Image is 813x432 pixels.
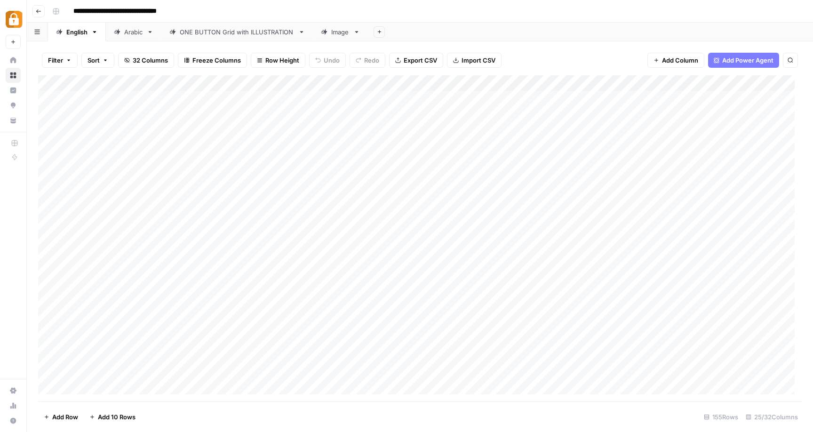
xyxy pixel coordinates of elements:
button: Export CSV [389,53,443,68]
span: Add Column [662,56,698,65]
button: Filter [42,53,78,68]
button: Add 10 Rows [84,409,141,424]
button: Add Column [647,53,704,68]
img: Adzz Logo [6,11,23,28]
a: Settings [6,383,21,398]
span: Undo [324,56,340,65]
a: ONE BUTTON Grid with ILLUSTRATION [161,23,313,41]
a: Home [6,53,21,68]
a: Arabic [106,23,161,41]
span: Sort [88,56,100,65]
a: Your Data [6,113,21,128]
a: English [48,23,106,41]
button: 32 Columns [118,53,174,68]
a: Image [313,23,368,41]
div: ONE BUTTON Grid with ILLUSTRATION [180,27,295,37]
button: Undo [309,53,346,68]
span: Filter [48,56,63,65]
button: Add Row [38,409,84,424]
div: English [66,27,88,37]
a: Insights [6,83,21,98]
button: Help + Support [6,413,21,428]
button: Sort [81,53,114,68]
a: Opportunities [6,98,21,113]
div: 25/32 Columns [742,409,802,424]
div: Image [331,27,350,37]
a: Browse [6,68,21,83]
button: Row Height [251,53,305,68]
div: Arabic [124,27,143,37]
span: 32 Columns [133,56,168,65]
button: Add Power Agent [708,53,779,68]
button: Redo [350,53,385,68]
span: Redo [364,56,379,65]
span: Import CSV [462,56,495,65]
span: Row Height [265,56,299,65]
span: Add Power Agent [722,56,773,65]
button: Workspace: Adzz [6,8,21,31]
span: Add 10 Rows [98,412,135,422]
button: Import CSV [447,53,502,68]
div: 155 Rows [700,409,742,424]
span: Export CSV [404,56,437,65]
span: Add Row [52,412,78,422]
span: Freeze Columns [192,56,241,65]
button: Freeze Columns [178,53,247,68]
a: Usage [6,398,21,413]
